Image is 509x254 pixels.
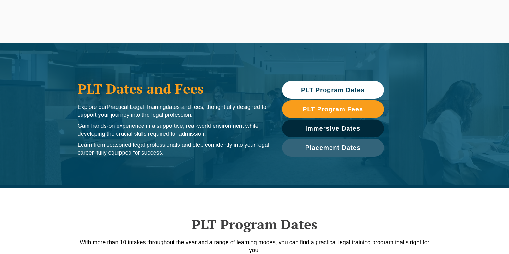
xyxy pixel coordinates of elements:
a: PLT Program Dates [282,81,384,99]
p: Learn from seasoned legal professionals and step confidently into your legal career, fully equipp... [78,141,270,157]
p: Explore our dates and fees, thoughtfully designed to support your journey into the legal profession. [78,103,270,119]
p: Gain hands-on experience in a supportive, real-world environment while developing the crucial ski... [78,122,270,138]
h1: PLT Dates and Fees [78,81,270,97]
span: PLT Program Fees [303,106,363,112]
h2: PLT Program Dates [75,216,435,232]
span: Placement Dates [305,145,361,151]
a: Placement Dates [282,139,384,157]
a: Immersive Dates [282,120,384,137]
span: Practical Legal Training [107,104,166,110]
a: PLT Program Fees [282,100,384,118]
span: PLT Program Dates [301,87,365,93]
span: Immersive Dates [306,125,361,132]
